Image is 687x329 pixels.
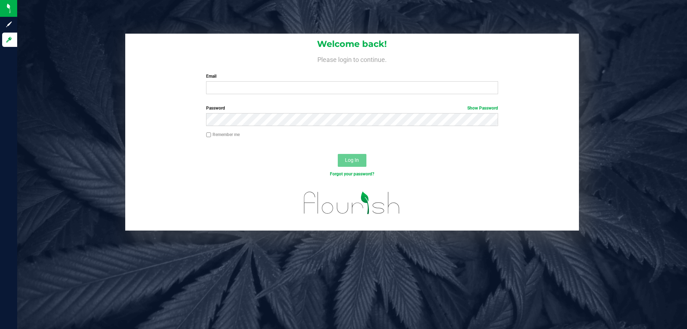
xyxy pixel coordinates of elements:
[338,154,366,167] button: Log In
[206,131,240,138] label: Remember me
[295,185,409,221] img: flourish_logo.svg
[467,106,498,111] a: Show Password
[206,73,498,79] label: Email
[5,36,13,43] inline-svg: Log in
[125,39,579,49] h1: Welcome back!
[206,106,225,111] span: Password
[206,132,211,137] input: Remember me
[5,21,13,28] inline-svg: Sign up
[330,171,374,176] a: Forgot your password?
[125,54,579,63] h4: Please login to continue.
[345,157,359,163] span: Log In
